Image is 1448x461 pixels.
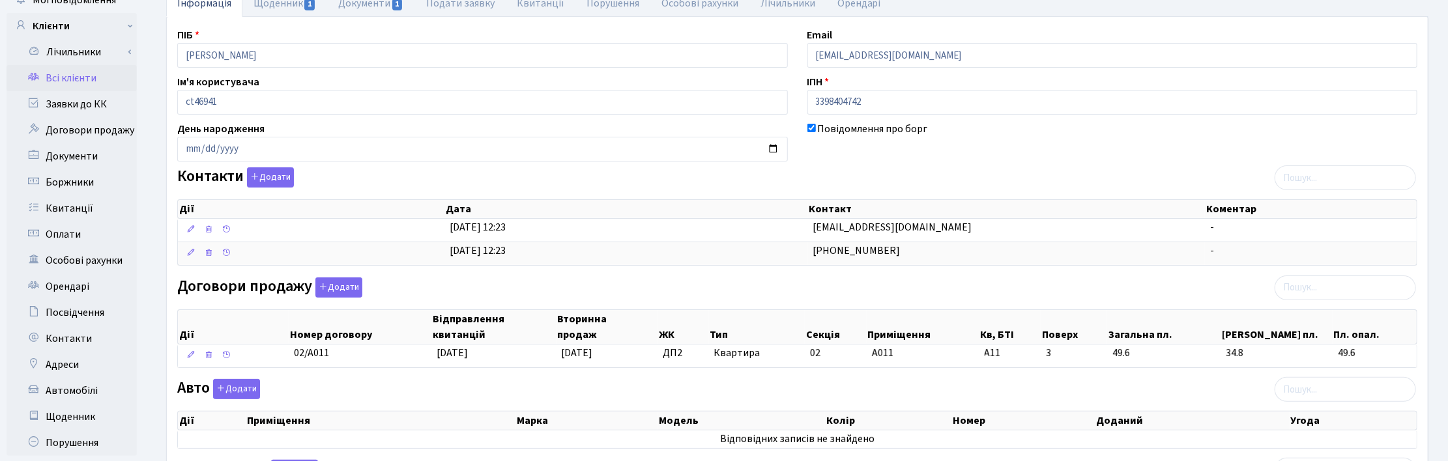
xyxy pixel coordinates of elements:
[244,165,294,188] a: Додати
[7,221,137,247] a: Оплати
[979,310,1041,344] th: Кв, БТІ
[951,412,1095,430] th: Номер
[516,412,658,430] th: Марка
[1210,244,1214,258] span: -
[177,379,260,399] label: Авто
[210,377,260,400] a: Додати
[808,200,1205,218] th: Контакт
[1275,275,1416,300] input: Пошук...
[825,412,951,430] th: Колір
[177,121,265,137] label: День народження
[7,247,137,273] a: Особові рахунки
[7,430,137,456] a: Порушення
[312,275,362,298] a: Додати
[315,277,362,298] button: Договори продажу
[1221,310,1333,344] th: [PERSON_NAME] пл.
[1041,310,1107,344] th: Поверх
[7,404,137,430] a: Щоденник
[1112,346,1215,361] span: 49.6
[7,169,137,195] a: Боржники
[813,244,901,258] span: [PHONE_NUMBER]
[7,273,137,300] a: Орендарі
[1333,310,1417,344] th: Пл. опал.
[658,412,825,430] th: Модель
[807,74,830,90] label: ІПН
[444,200,808,218] th: Дата
[867,310,979,344] th: Приміщення
[450,244,506,258] span: [DATE] 12:23
[872,346,893,360] span: А011
[562,346,593,360] span: [DATE]
[294,346,329,360] span: 02/А011
[178,310,289,344] th: Дії
[247,167,294,188] button: Контакти
[1226,346,1327,361] span: 34.8
[1275,165,1416,190] input: Пошук...
[1210,220,1214,234] span: -
[1095,412,1290,430] th: Доданий
[1205,200,1417,218] th: Коментар
[985,346,1036,361] span: А11
[177,167,294,188] label: Контакти
[805,310,867,344] th: Секція
[807,27,833,43] label: Email
[1338,346,1412,361] span: 49.6
[813,220,972,234] span: [EMAIL_ADDRESS][DOMAIN_NAME]
[1275,377,1416,402] input: Пошук...
[7,378,137,404] a: Автомобілі
[177,74,259,90] label: Ім'я користувача
[7,91,137,117] a: Заявки до КК
[709,310,805,344] th: Тип
[7,326,137,352] a: Контакти
[818,121,928,137] label: Повідомлення про борг
[7,195,137,221] a: Квитанції
[7,352,137,378] a: Адреси
[177,27,199,43] label: ПІБ
[178,412,246,430] th: Дії
[178,200,444,218] th: Дії
[714,346,800,361] span: Квартира
[431,310,556,344] th: Відправлення квитанцій
[7,117,137,143] a: Договори продажу
[7,65,137,91] a: Всі клієнти
[1290,412,1417,430] th: Угода
[246,412,516,430] th: Приміщення
[213,379,260,399] button: Авто
[15,39,137,65] a: Лічильники
[557,310,658,344] th: Вторинна продаж
[289,310,431,344] th: Номер договору
[7,143,137,169] a: Документи
[1046,346,1102,361] span: 3
[7,300,137,326] a: Посвідчення
[658,310,709,344] th: ЖК
[450,220,506,234] span: [DATE] 12:23
[1107,310,1221,344] th: Загальна пл.
[437,346,468,360] span: [DATE]
[178,430,1417,448] td: Відповідних записів не знайдено
[7,13,137,39] a: Клієнти
[177,277,362,298] label: Договори продажу
[810,346,820,360] span: 02
[663,346,704,361] span: ДП2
